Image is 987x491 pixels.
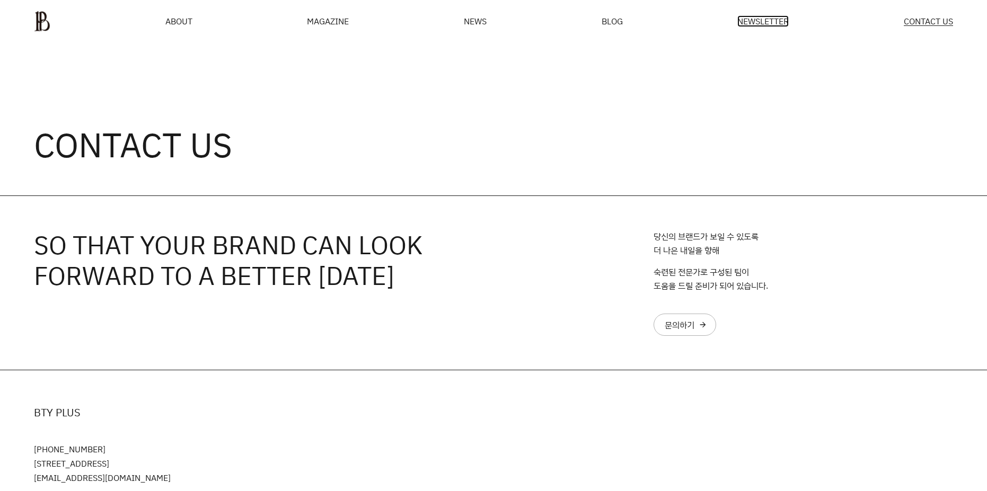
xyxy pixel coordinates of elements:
[699,320,707,329] div: arrow_forward
[34,230,632,336] h4: SO THAT YOUR BRAND CAN LOOK FORWARD TO A BETTER [DATE]
[654,314,716,336] a: 문의하기arrow_forward
[34,11,50,32] img: ba379d5522eb3.png
[34,442,953,485] p: [PHONE_NUMBER] [STREET_ADDRESS] [EMAIL_ADDRESS][DOMAIN_NAME]
[665,320,694,329] div: 문의하기
[464,17,487,25] a: NEWS
[904,17,953,26] a: CONTACT US
[654,265,768,292] p: 숙련된 전문가로 구성된 팀이 도움을 드릴 준비가 되어 있습니다.
[602,17,623,25] a: BLOG
[904,17,953,25] span: CONTACT US
[34,404,953,421] div: BTY PLUS
[737,17,789,25] a: NEWSLETTER
[654,230,759,257] p: 당신의 브랜드가 보일 수 있도록 더 나은 내일을 향해
[165,17,192,25] a: ABOUT
[34,128,232,162] h3: CONTACT US
[307,17,349,25] div: MAGAZINE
